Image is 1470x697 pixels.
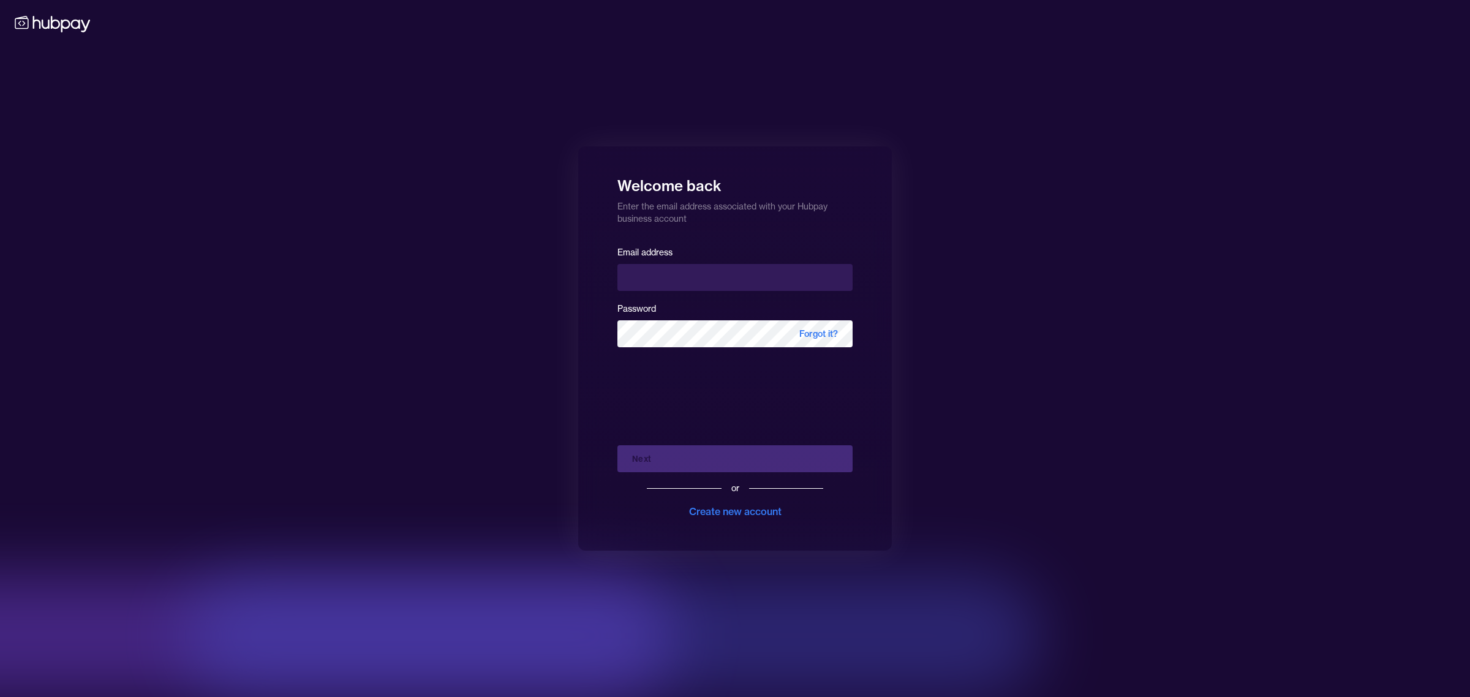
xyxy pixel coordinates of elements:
div: Create new account [689,504,782,519]
label: Email address [617,247,673,258]
div: or [731,482,739,494]
h1: Welcome back [617,168,853,195]
label: Password [617,303,656,314]
p: Enter the email address associated with your Hubpay business account [617,195,853,225]
span: Forgot it? [785,320,853,347]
